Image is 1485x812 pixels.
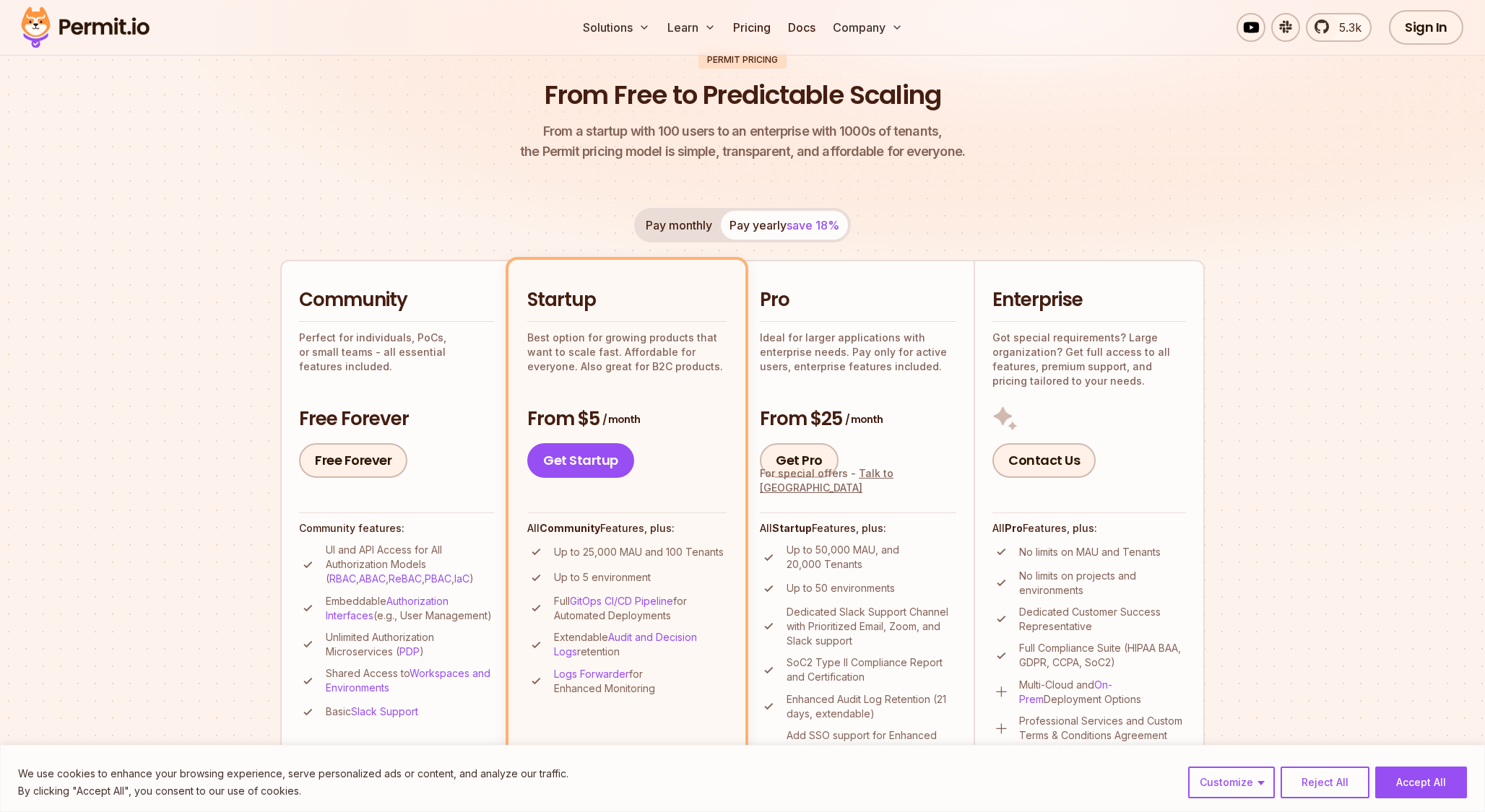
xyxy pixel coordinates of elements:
button: Solutions [577,13,656,42]
strong: Pro [1005,522,1023,534]
a: ReBAC [389,572,422,585]
a: Authorization Interfaces [326,595,449,621]
a: Sign In [1389,10,1463,45]
p: for Enhanced Monitoring [554,667,727,696]
a: Audit and Decision Logs [554,631,697,658]
p: Dedicated Slack Support Channel with Prioritized Email, Zoom, and Slack support [787,605,956,648]
p: No limits on projects and environments [1019,569,1186,598]
button: Reject All [1281,767,1369,798]
img: Permit logo [14,3,156,52]
a: On-Prem [1019,678,1112,705]
p: Unlimited Authorization Microservices ( ) [326,630,494,659]
p: Dedicated Customer Success Representative [1019,605,1186,634]
a: RBAC [329,572,356,585]
p: Up to 5 environment [554,570,651,585]
h4: All Features, plus: [760,521,956,536]
h2: Startup [527,287,727,313]
a: Free Forever [299,443,407,478]
a: Pricing [727,13,776,42]
a: Slack Support [351,705,418,717]
a: Get Startup [527,443,634,478]
a: ABAC [359,572,386,585]
h2: Enterprise [992,287,1186,313]
p: Best option for growing products that want to scale fast. Affordable for everyone. Also great for... [527,331,727,374]
p: SoC2 Type II Compliance Report and Certification [787,655,956,684]
p: Up to 50 environments [787,581,895,595]
button: Company [827,13,909,42]
a: GitOps CI/CD Pipeline [570,595,673,607]
h4: Community features: [299,521,494,536]
strong: Community [540,522,600,534]
p: Shared Access to [326,666,494,695]
h3: From $25 [760,406,956,432]
p: No limits on MAU and Tenants [1019,545,1161,559]
a: IaC [454,572,469,585]
span: From a startup with 100 users to an enterprise with 1000s of tenants, [520,121,965,141]
p: Perfect for individuals, PoCs, or small teams - all essential features included. [299,331,494,374]
a: 5.3k [1306,13,1372,42]
p: Got special requirements? Large organization? Get full access to all features, premium support, a... [992,331,1186,388]
span: / month [602,412,640,427]
h1: From Free to Predictable Scaling [545,77,941,113]
p: the Permit pricing model is simple, transparent, and affordable for everyone. [520,121,965,162]
a: Contact Us [992,443,1096,478]
p: By clicking "Accept All", you consent to our use of cookies. [18,782,568,800]
strong: Startup [772,522,812,534]
div: For special offers - [760,466,956,495]
h2: Community [299,287,494,313]
p: Basic [326,704,418,719]
a: Get Pro [760,443,839,478]
p: Embeddable (e.g., User Management) [326,594,494,623]
a: PDP [399,645,420,658]
h4: All Features, plus: [527,521,727,536]
h3: From $5 [527,406,727,432]
span: / month [845,412,883,427]
button: Customize [1188,767,1275,798]
div: Permit Pricing [698,51,787,69]
button: Accept All [1375,767,1467,798]
p: Up to 25,000 MAU and 100 Tenants [554,545,724,559]
button: Pay monthly [637,211,721,240]
p: Extendable retention [554,630,727,659]
p: Professional Services and Custom Terms & Conditions Agreement [1019,714,1186,743]
p: Enhanced Audit Log Retention (21 days, extendable) [787,692,956,721]
a: Docs [782,13,821,42]
h3: Free Forever [299,406,494,432]
p: We use cookies to enhance your browsing experience, serve personalized ads or content, and analyz... [18,765,568,782]
p: Full for Automated Deployments [554,594,727,623]
p: Up to 50,000 MAU, and 20,000 Tenants [787,543,956,572]
a: Logs Forwarder [554,668,629,680]
p: Full Compliance Suite (HIPAA BAA, GDPR, CCPA, SoC2) [1019,641,1186,670]
a: PBAC [425,572,451,585]
p: UI and API Access for All Authorization Models ( , , , , ) [326,543,494,586]
span: 5.3k [1330,19,1361,36]
p: Add SSO support for Enhanced Access Management (additional cost) [787,728,956,772]
h2: Pro [760,287,956,313]
p: Ideal for larger applications with enterprise needs. Pay only for active users, enterprise featur... [760,331,956,374]
button: Learn [662,13,722,42]
p: Multi-Cloud and Deployment Options [1019,678,1186,707]
h4: All Features, plus: [992,521,1186,536]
